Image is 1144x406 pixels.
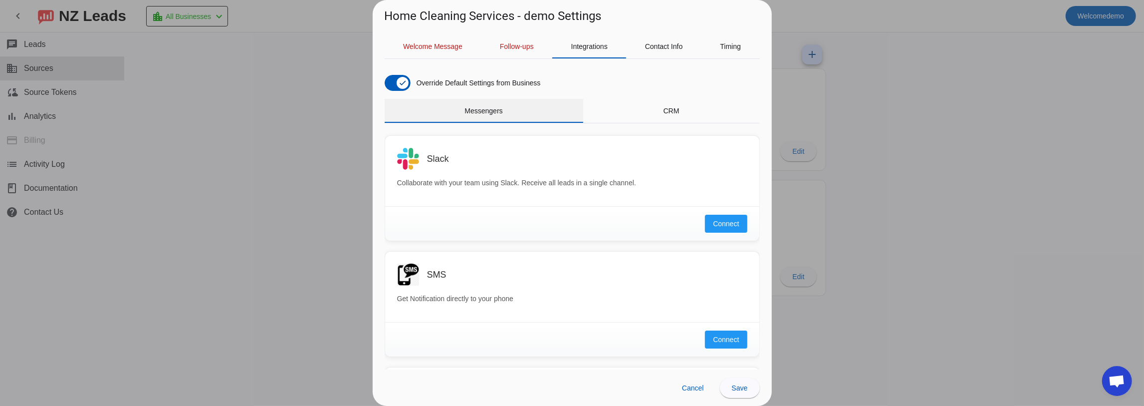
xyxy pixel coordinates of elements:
span: Contact Info [645,43,683,50]
span: Save [732,384,748,392]
img: SMS [397,264,419,286]
span: Timing [720,43,741,50]
p: Get Notification directly to your phone [397,294,747,304]
span: CRM [664,107,680,114]
p: Collaborate with your team using Slack. Receive all leads in a single channel. [397,178,747,188]
h1: Home Cleaning Services - demo Settings [385,8,602,24]
button: Cancel [674,378,712,398]
span: Connect [713,219,739,229]
button: Save [720,378,760,398]
button: Connect [705,215,747,233]
label: Override Default Settings from Business [415,78,541,88]
span: Cancel [682,384,704,392]
span: Messengers [464,107,502,114]
h3: Slack [427,154,449,164]
button: Connect [705,331,747,349]
span: Welcome Message [403,43,462,50]
span: Follow-ups [500,43,534,50]
img: Slack [397,148,419,170]
span: Connect [713,335,739,345]
span: Integrations [571,43,608,50]
h3: SMS [427,270,447,280]
div: Open chat [1102,366,1132,396]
